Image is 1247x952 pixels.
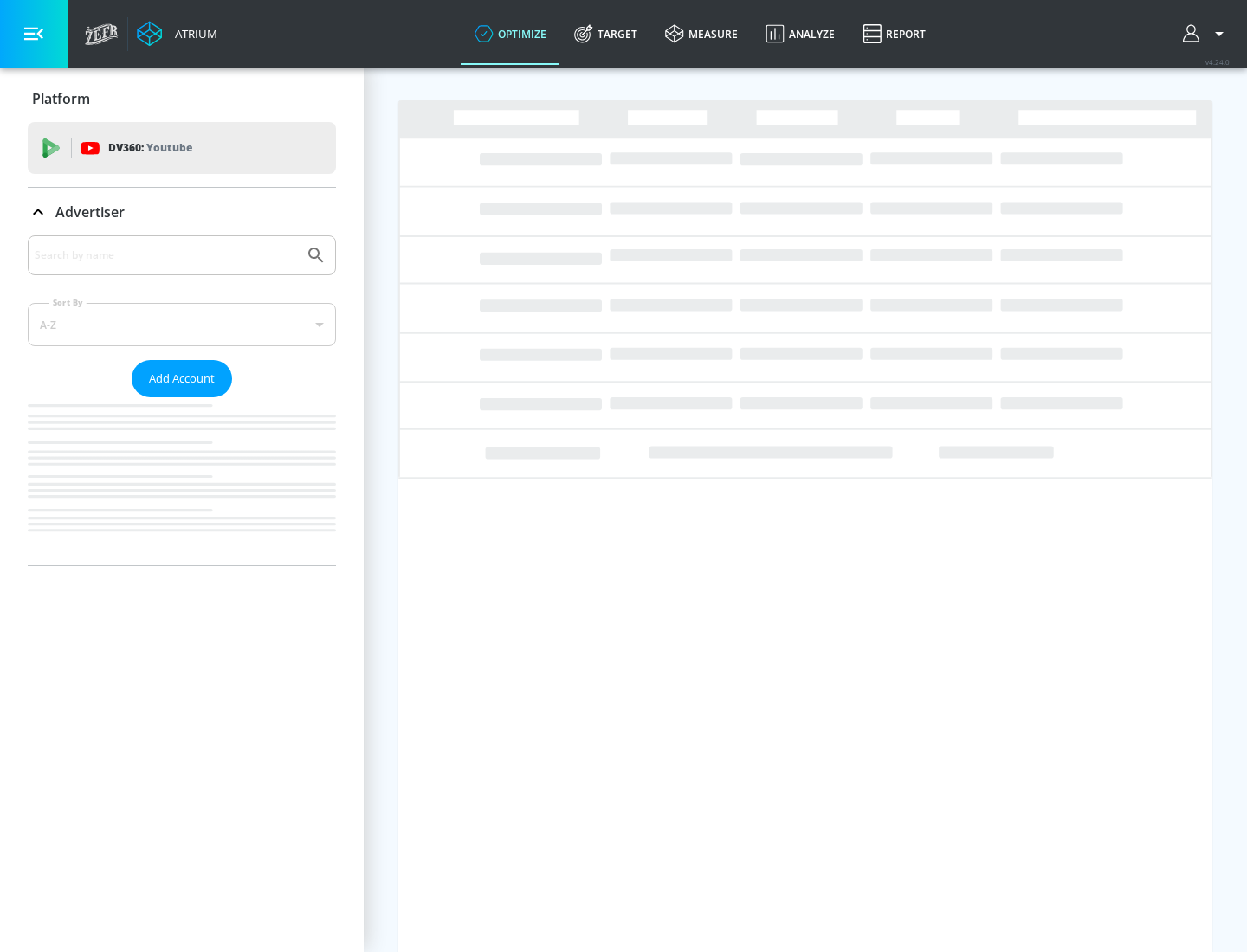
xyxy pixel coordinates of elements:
div: Platform [28,74,336,123]
div: Advertiser [28,235,336,565]
p: Advertiser [55,203,125,222]
a: Analyze [752,3,849,65]
a: Report [849,3,940,65]
nav: list of Advertiser [28,397,336,565]
a: Atrium [137,21,217,47]
a: measure [651,3,752,65]
input: Search by name [35,244,297,267]
label: Sort By [49,297,87,308]
a: Target [560,3,651,65]
p: Youtube [146,138,192,157]
span: Add Account [149,369,215,389]
a: optimize [461,3,560,65]
div: Advertiser [28,188,336,236]
button: Add Account [132,360,232,397]
div: DV360: Youtube [28,122,336,174]
div: Atrium [168,26,217,42]
p: Platform [32,89,90,108]
p: DV360: [108,138,192,158]
span: v 4.24.0 [1205,57,1230,67]
div: A-Z [28,303,336,346]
